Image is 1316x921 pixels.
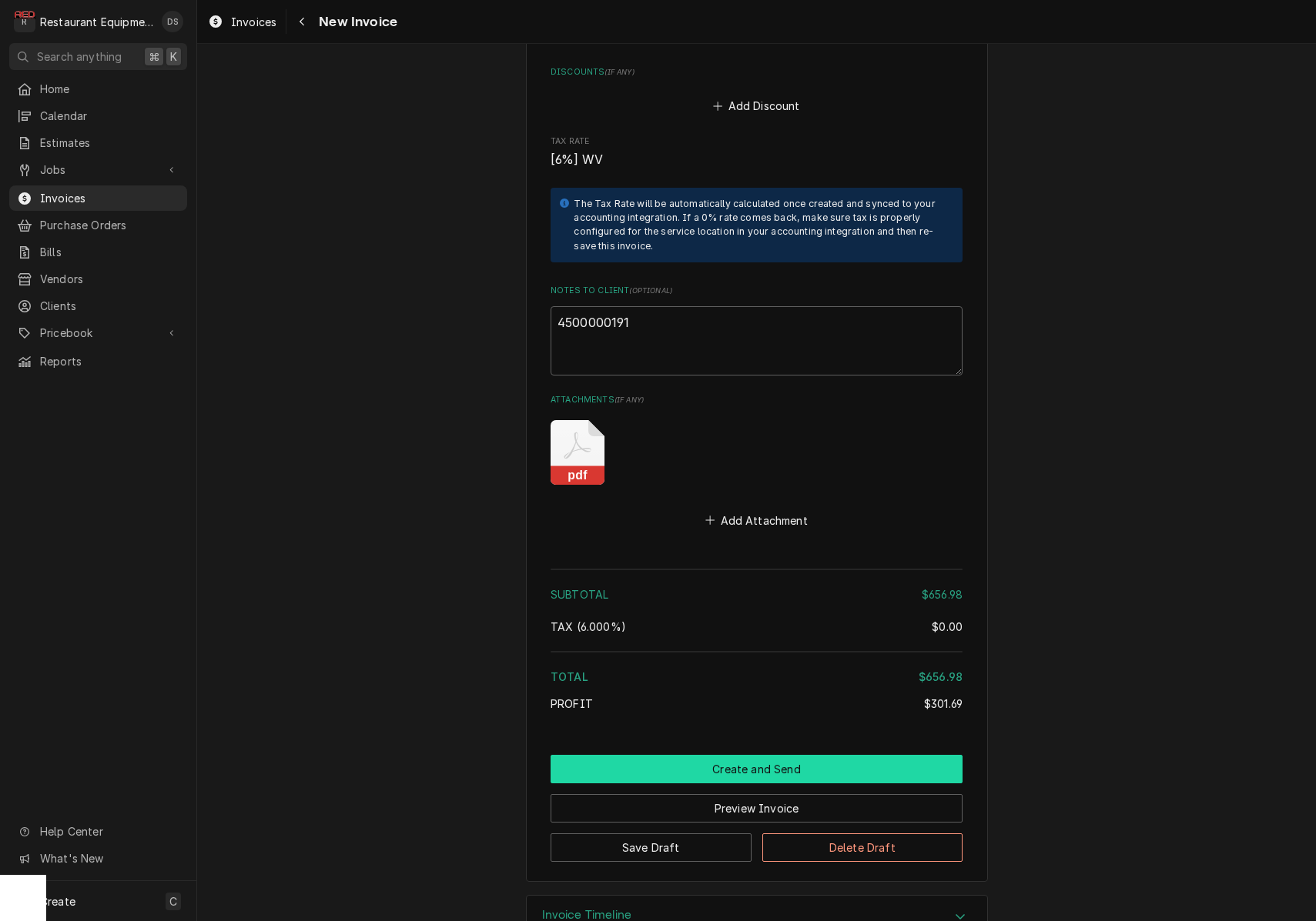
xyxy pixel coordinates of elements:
span: Clients [40,298,179,314]
span: ( optional ) [629,286,672,295]
span: C [169,893,177,909]
a: Invoices [202,9,283,35]
div: Discounts [551,66,963,117]
span: ( if any ) [614,395,644,404]
span: Create [40,895,75,908]
button: Add Attachment [703,509,811,531]
button: Save Draft [551,833,752,862]
div: Button Group Row [551,755,963,783]
span: $301.69 [924,697,963,710]
a: Purchase Orders [9,212,187,238]
div: Button Group [551,755,963,862]
div: $0.00 [932,619,963,635]
span: [6%] WV [551,152,603,167]
a: Reports [9,349,187,374]
div: Total [551,669,963,685]
a: Go to Help Center [9,819,187,844]
a: Go to Pricebook [9,320,187,345]
span: Total [551,670,588,683]
button: Delete Draft [762,833,963,862]
div: Subtotal [551,586,963,602]
span: Reports [40,353,179,369]
span: Subtotal [551,588,608,601]
button: Add Discount [711,95,802,117]
div: Notes to Client [551,285,963,375]
div: $656.98 [919,669,963,685]
label: Notes to Client [551,285,963,297]
label: Attachments [551,394,963,406]
span: Estimates [40,135,179,151]
div: Profit [551,696,963,712]
span: Tax Rate [551,135,963,148]
span: ( if any ) [604,68,634,76]
a: Go to Jobs [9,157,187,182]
span: Invoices [40,190,179,206]
button: Navigate back [290,9,314,34]
span: New Invoice [314,12,397,32]
div: $656.98 [922,586,963,602]
span: Invoices [231,14,276,30]
span: [6%] West Virginia State [551,620,626,633]
span: Vendors [40,271,179,287]
div: Tax Rate [551,135,963,169]
div: R [14,11,35,32]
span: Jobs [40,162,156,178]
span: Home [40,81,179,97]
div: DS [162,11,183,32]
a: Clients [9,293,187,319]
div: Attachments [551,394,963,531]
button: pdf [551,420,604,485]
div: Tax [551,619,963,635]
div: Button Group Row [551,783,963,823]
button: Preview Invoice [551,794,963,823]
div: Derek Stewart's Avatar [162,11,183,32]
span: Calendar [40,108,179,124]
span: Bills [40,244,179,260]
a: Home [9,76,187,102]
textarea: 4500000191 [551,306,963,375]
button: Search anything⌘K [9,43,187,70]
div: Button Group Row [551,823,963,862]
label: Discounts [551,66,963,78]
a: Go to What's New [9,846,187,871]
div: The Tax Rate will be automatically calculated once created and synced to your accounting integrat... [574,197,947,254]
div: Restaurant Equipment Diagnostics [40,14,153,30]
span: Help Center [40,823,178,839]
a: Vendors [9,266,187,292]
span: Pricebook [40,325,156,341]
div: Amount Summary [551,563,963,722]
span: Profit [551,697,593,710]
a: Calendar [9,103,187,128]
a: Invoices [9,185,187,211]
span: What's New [40,850,178,866]
div: Restaurant Equipment Diagnostics's Avatar [14,11,35,32]
a: Estimates [9,130,187,155]
span: Search anything [37,48,122,65]
span: K [170,48,177,65]
a: Bills [9,239,187,265]
span: Tax Rate [551,151,963,169]
button: Create and Send [551,755,963,783]
span: Purchase Orders [40,217,179,233]
span: ⌘ [149,48,159,65]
